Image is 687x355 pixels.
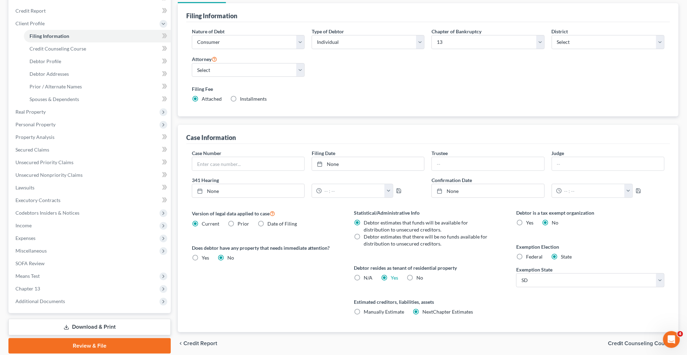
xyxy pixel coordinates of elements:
[15,197,60,203] span: Executory Contracts
[188,176,428,184] label: 341 Hearing
[10,5,171,17] a: Credit Report
[30,83,82,89] span: Prior / Alternate Names
[186,133,236,142] div: Case Information
[24,68,171,80] a: Debtor Addresses
[24,55,171,68] a: Debtor Profile
[15,185,34,190] span: Lawsuits
[192,149,221,157] label: Case Number
[192,28,225,35] label: Nature of Debt
[15,260,45,266] span: SOFA Review
[526,254,543,260] span: Federal
[608,341,673,346] span: Credit Counseling Course
[364,220,468,233] span: Debtor estimates that funds will be available for distribution to unsecured creditors.
[364,309,404,315] span: Manually Estimate
[516,209,665,216] label: Debtor is a tax exempt organization
[423,309,473,315] span: NextChapter Estimates
[561,254,572,260] span: State
[516,243,665,250] label: Exemption Election
[192,85,665,93] label: Filing Fee
[240,96,267,102] span: Installments
[178,341,183,346] i: chevron_left
[192,244,340,252] label: Does debtor have any property that needs immediate attention?
[552,149,564,157] label: Judge
[428,176,668,184] label: Confirmation Date
[30,46,86,52] span: Credit Counseling Course
[30,71,69,77] span: Debtor Addresses
[30,58,61,64] span: Debtor Profile
[354,298,503,306] label: Estimated creditors, liabilities, assets
[364,234,488,247] span: Debtor estimates that there will be no funds available for distribution to unsecured creditors.
[516,266,552,273] label: Exemption State
[267,221,297,227] span: Date of Filing
[15,121,56,127] span: Personal Property
[15,235,35,241] span: Expenses
[391,275,398,281] a: Yes
[417,275,423,281] span: No
[238,221,249,227] span: Prior
[10,257,171,270] a: SOFA Review
[30,33,69,39] span: Filing Information
[354,264,503,272] label: Debtor resides as tenant of residential property
[192,209,340,217] label: Version of legal data applied to case
[30,96,79,102] span: Spouses & Dependents
[312,157,424,170] a: None
[432,149,448,157] label: Trustee
[10,169,171,181] a: Unsecured Nonpriority Claims
[552,28,568,35] label: District
[354,209,503,216] label: Statistical/Administrative Info
[15,273,40,279] span: Means Test
[24,80,171,93] a: Prior / Alternate Names
[364,275,373,281] span: N/A
[10,156,171,169] a: Unsecured Priority Claims
[192,184,304,197] a: None
[15,109,46,115] span: Real Property
[15,172,83,178] span: Unsecured Nonpriority Claims
[312,149,335,157] label: Filing Date
[312,28,344,35] label: Type of Debtor
[15,248,47,254] span: Miscellaneous
[15,20,45,26] span: Client Profile
[322,184,385,197] input: -- : --
[192,157,304,170] input: Enter case number...
[15,159,73,165] span: Unsecured Priority Claims
[15,222,32,228] span: Income
[15,8,46,14] span: Credit Report
[15,134,54,140] span: Property Analysis
[227,255,234,261] span: No
[10,131,171,143] a: Property Analysis
[24,30,171,42] a: Filing Information
[432,157,544,170] input: --
[608,341,679,346] button: Credit Counseling Course chevron_right
[15,298,65,304] span: Additional Documents
[10,194,171,207] a: Executory Contracts
[8,338,171,354] a: Review & File
[10,143,171,156] a: Secured Claims
[432,184,544,197] a: None
[202,96,222,102] span: Attached
[15,147,49,153] span: Secured Claims
[178,341,217,346] button: chevron_left Credit Report
[663,331,680,348] iframe: Intercom live chat
[562,184,625,197] input: -- : --
[186,12,237,20] div: Filing Information
[552,220,558,226] span: No
[24,93,171,106] a: Spouses & Dependents
[8,319,171,335] a: Download & Print
[24,42,171,55] a: Credit Counseling Course
[552,157,664,170] input: --
[15,210,79,216] span: Codebtors Insiders & Notices
[432,28,481,35] label: Chapter of Bankruptcy
[526,220,533,226] span: Yes
[10,181,171,194] a: Lawsuits
[202,255,209,261] span: Yes
[183,341,217,346] span: Credit Report
[678,331,683,337] span: 4
[202,221,219,227] span: Current
[192,55,217,63] label: Attorney
[15,286,40,292] span: Chapter 13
